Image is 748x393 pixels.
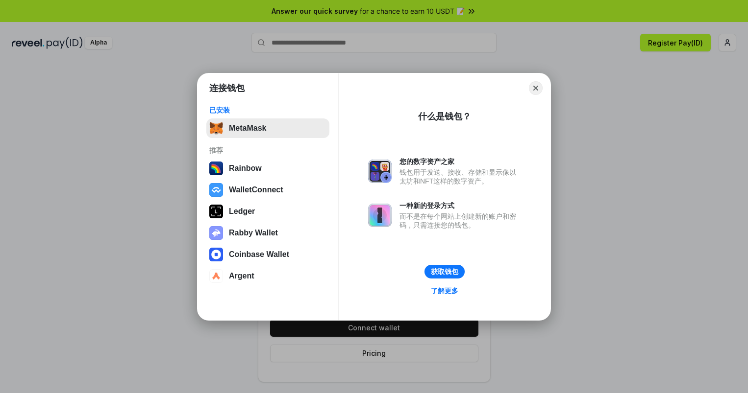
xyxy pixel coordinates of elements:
div: Ledger [229,207,255,216]
button: MetaMask [206,118,329,138]
img: svg+xml,%3Csvg%20fill%3D%22none%22%20height%3D%2233%22%20viewBox%3D%220%200%2035%2033%22%20width%... [209,121,223,135]
img: svg+xml,%3Csvg%20xmlns%3D%22http%3A%2F%2Fwww.w3.org%2F2000%2Fsvg%22%20fill%3D%22none%22%20viewBox... [368,160,392,183]
div: Argent [229,272,254,280]
div: 了解更多 [431,286,458,295]
div: Rainbow [229,164,262,173]
img: svg+xml,%3Csvg%20xmlns%3D%22http%3A%2F%2Fwww.w3.org%2F2000%2Fsvg%22%20fill%3D%22none%22%20viewBox... [209,226,223,240]
button: Coinbase Wallet [206,245,329,264]
a: 了解更多 [425,284,464,297]
button: Argent [206,266,329,286]
div: 而不是在每个网站上创建新的账户和密码，只需连接您的钱包。 [399,212,521,230]
button: 获取钱包 [424,265,465,278]
div: 已安装 [209,106,326,115]
button: Rabby Wallet [206,223,329,243]
img: svg+xml,%3Csvg%20xmlns%3D%22http%3A%2F%2Fwww.w3.org%2F2000%2Fsvg%22%20fill%3D%22none%22%20viewBox... [368,204,392,227]
img: svg+xml,%3Csvg%20xmlns%3D%22http%3A%2F%2Fwww.w3.org%2F2000%2Fsvg%22%20width%3D%2228%22%20height%3... [209,205,223,218]
img: svg+xml,%3Csvg%20width%3D%22120%22%20height%3D%22120%22%20viewBox%3D%220%200%20120%20120%22%20fil... [209,162,223,175]
div: Rabby Wallet [229,229,278,237]
img: svg+xml,%3Csvg%20width%3D%2228%22%20height%3D%2228%22%20viewBox%3D%220%200%2028%2028%22%20fill%3D... [209,269,223,283]
div: 获取钱包 [431,267,458,276]
div: 什么是钱包？ [418,111,471,122]
div: 钱包用于发送、接收、存储和显示像以太坊和NFT这样的数字资产。 [399,168,521,185]
div: 一种新的登录方式 [399,201,521,210]
div: 您的数字资产之家 [399,157,521,166]
button: WalletConnect [206,180,329,200]
button: Rainbow [206,159,329,178]
div: 推荐 [209,146,326,155]
div: Coinbase Wallet [229,250,289,259]
img: svg+xml,%3Csvg%20width%3D%2228%22%20height%3D%2228%22%20viewBox%3D%220%200%2028%2028%22%20fill%3D... [209,248,223,261]
h1: 连接钱包 [209,82,245,94]
button: Close [529,81,543,95]
button: Ledger [206,202,329,221]
div: MetaMask [229,124,266,133]
img: svg+xml,%3Csvg%20width%3D%2228%22%20height%3D%2228%22%20viewBox%3D%220%200%2028%2028%22%20fill%3D... [209,183,223,197]
div: WalletConnect [229,185,283,194]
